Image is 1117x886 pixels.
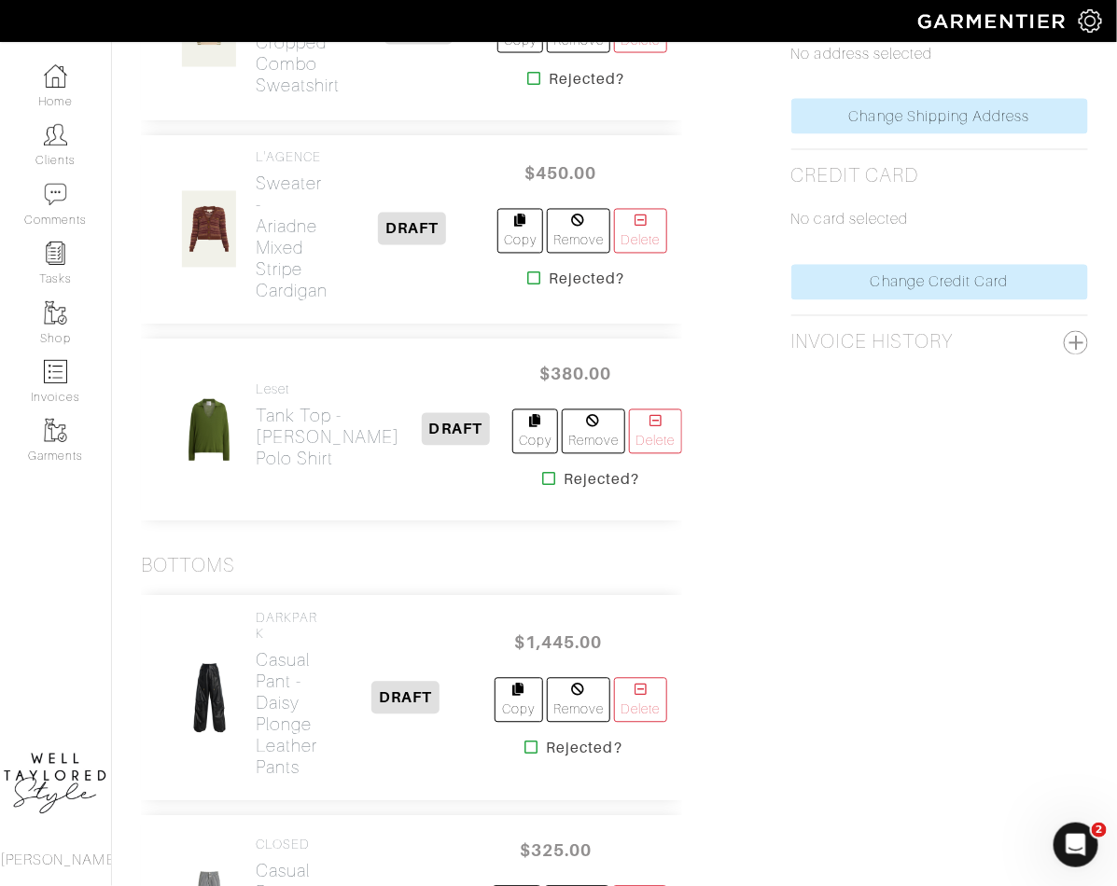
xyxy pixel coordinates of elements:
img: comment-icon-a0a6a9ef722e966f86d9cbdc48e553b5cf19dbc54f86b18d962a5391bc8f6eb6.png [44,183,67,206]
a: Copy [497,209,543,254]
a: Change Shipping Address [791,99,1088,134]
p: No card selected [791,209,1088,231]
a: Copy [495,678,542,723]
img: clients-icon-6bae9207a08558b7cb47a8932f037763ab4055f8c8b6bfacd5dc20c3e0201464.png [44,123,67,146]
a: Remove [547,678,610,723]
span: DRAFT [422,413,490,446]
strong: Rejected? [546,738,621,760]
a: L'AGENCE Sweater -Ariadne Mixed Stripe Cardigan [256,150,328,302]
h2: Sweater - Ariadne Mixed Stripe Cardigan [256,173,328,302]
h2: Invoice History [791,331,954,354]
a: Leset Tank Top -[PERSON_NAME] Polo Shirt [256,382,400,470]
h2: Tank Top - [PERSON_NAME] Polo Shirt [256,406,400,470]
strong: Rejected? [549,68,624,90]
img: orders-icon-0abe47150d42831381b5fb84f609e132dff9fe21cb692f30cb5eec754e2cba89.png [44,360,67,383]
span: $450.00 [505,154,617,194]
h4: L'AGENCE [256,150,328,166]
img: dashboard-icon-dbcd8f5a0b271acd01030246c82b418ddd0df26cd7fceb0bd07c9910d44c42f6.png [44,64,67,88]
a: Delete [614,678,666,723]
a: Remove [547,209,610,254]
h4: Leset [256,382,400,398]
img: gear-icon-white-bd11855cb880d31180b6d7d6211b90ccbf57a29d726f0c71d8c61bd08dd39cc2.png [1079,9,1102,33]
h2: Credit Card [791,165,919,188]
p: No address selected [791,43,1088,65]
span: DRAFT [371,682,440,714]
a: Remove [562,409,625,454]
img: YdPnWSrdkJQbeSb3c8rYyy11 [181,190,238,269]
img: v88eWzJ2eGqMcaqXH9SjcByg [184,391,233,469]
a: Copy [512,409,558,454]
span: $1,445.00 [502,623,614,663]
a: DARKPARK Casual Pant -Daisy Plonge Leather Pants [256,611,317,779]
span: 2 [1092,823,1107,838]
h2: Casual Pant - Daisy Plonge Leather Pants [256,650,317,779]
a: Change Credit Card [791,265,1088,300]
a: Delete [614,209,666,254]
strong: Rejected? [549,269,624,291]
img: garments-icon-b7da505a4dc4fd61783c78ac3ca0ef83fa9d6f193b1c9dc38574b1d14d53ca28.png [44,301,67,325]
img: garments-icon-b7da505a4dc4fd61783c78ac3ca0ef83fa9d6f193b1c9dc38574b1d14d53ca28.png [44,419,67,442]
img: garmentier-logo-header-white-b43fb05a5012e4ada735d5af1a66efaba907eab6374d6393d1fbf88cb4ef424d.png [909,5,1079,37]
strong: Rejected? [564,469,639,491]
span: $380.00 [520,354,632,395]
span: $325.00 [500,831,612,871]
h4: DARKPARK [256,611,317,643]
img: STn9Q7LjGkHSe5fjEtsPHnrm [184,659,233,738]
h3: Bottoms [141,555,235,578]
span: DRAFT [378,213,446,245]
h4: CLOSED [256,838,313,853]
img: reminder-icon-8004d30b9f0a5d33ae49ab947aed9ed385cf756f9e5892f1edd6e32f2345188e.png [44,242,67,265]
iframe: Intercom live chat [1054,823,1098,867]
a: Delete [629,409,681,454]
h2: Sweater - Cropped Combo Sweatshirt [256,10,341,96]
